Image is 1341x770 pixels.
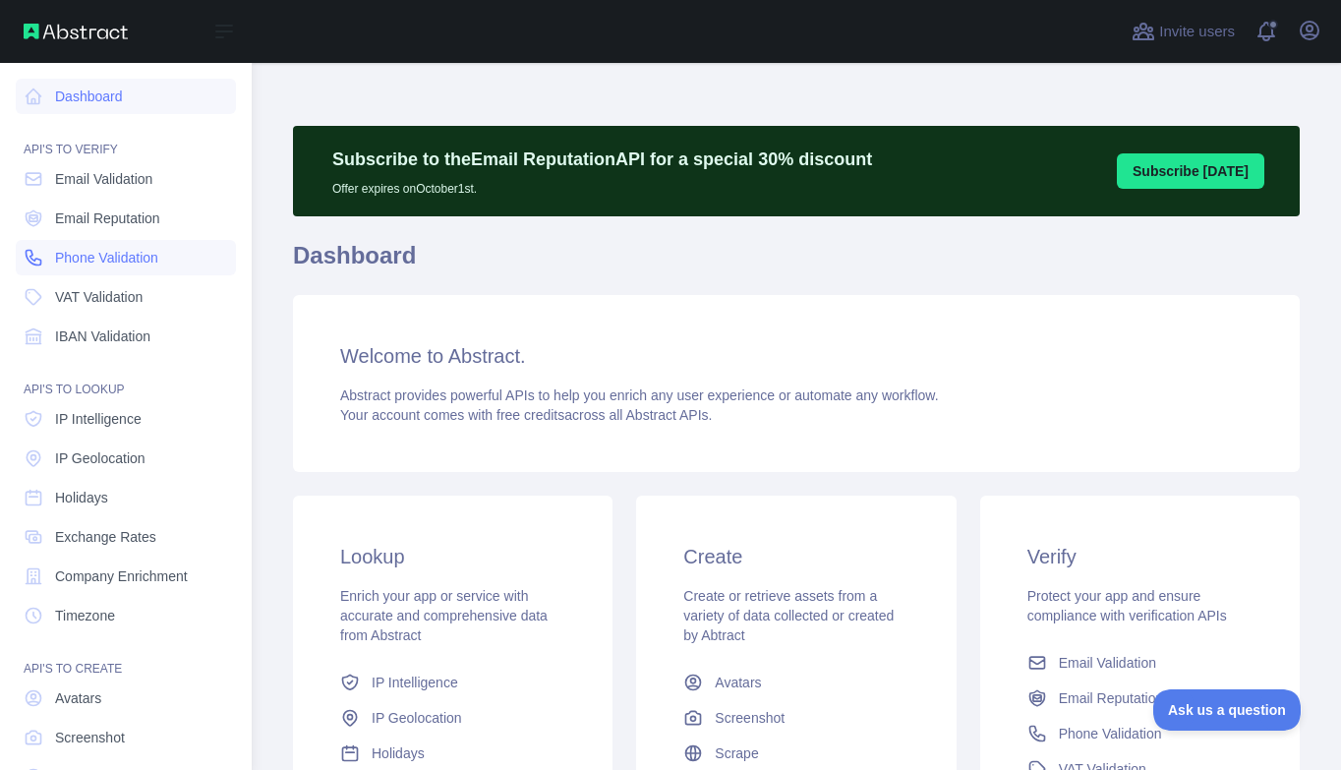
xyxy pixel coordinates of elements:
[715,673,761,692] span: Avatars
[16,279,236,315] a: VAT Validation
[675,700,916,736] a: Screenshot
[55,527,156,547] span: Exchange Rates
[340,407,712,423] span: Your account comes with across all Abstract APIs.
[24,24,128,39] img: Abstract API
[16,441,236,476] a: IP Geolocation
[340,387,939,403] span: Abstract provides powerful APIs to help you enrich any user experience or automate any workflow.
[332,700,573,736] a: IP Geolocation
[55,728,125,747] span: Screenshot
[1159,21,1235,43] span: Invite users
[55,409,142,429] span: IP Intelligence
[332,173,872,197] p: Offer expires on October 1st.
[340,588,548,643] span: Enrich your app or service with accurate and comprehensive data from Abstract
[675,665,916,700] a: Avatars
[55,688,101,708] span: Avatars
[332,665,573,700] a: IP Intelligence
[55,488,108,507] span: Holidays
[55,606,115,625] span: Timezone
[715,743,758,763] span: Scrape
[683,543,908,570] h3: Create
[55,326,150,346] span: IBAN Validation
[16,480,236,515] a: Holidays
[16,118,236,157] div: API'S TO VERIFY
[55,248,158,267] span: Phone Validation
[340,342,1253,370] h3: Welcome to Abstract.
[1059,653,1156,673] span: Email Validation
[55,208,160,228] span: Email Reputation
[55,287,143,307] span: VAT Validation
[55,566,188,586] span: Company Enrichment
[16,559,236,594] a: Company Enrichment
[1027,588,1227,623] span: Protect your app and ensure compliance with verification APIs
[1020,681,1260,716] a: Email Reputation
[16,681,236,716] a: Avatars
[340,543,565,570] h3: Lookup
[16,319,236,354] a: IBAN Validation
[16,637,236,677] div: API'S TO CREATE
[1059,724,1162,743] span: Phone Validation
[1027,543,1253,570] h3: Verify
[16,598,236,633] a: Timezone
[496,407,564,423] span: free credits
[1153,689,1302,731] iframe: Toggle Customer Support
[1128,16,1239,47] button: Invite users
[16,358,236,397] div: API'S TO LOOKUP
[293,240,1300,287] h1: Dashboard
[16,240,236,275] a: Phone Validation
[332,146,872,173] p: Subscribe to the Email Reputation API for a special 30 % discount
[372,673,458,692] span: IP Intelligence
[16,79,236,114] a: Dashboard
[16,519,236,555] a: Exchange Rates
[16,720,236,755] a: Screenshot
[55,448,146,468] span: IP Geolocation
[16,161,236,197] a: Email Validation
[1020,645,1260,681] a: Email Validation
[1117,153,1264,189] button: Subscribe [DATE]
[1059,688,1164,708] span: Email Reputation
[55,169,152,189] span: Email Validation
[372,743,425,763] span: Holidays
[715,708,785,728] span: Screenshot
[16,401,236,437] a: IP Intelligence
[16,201,236,236] a: Email Reputation
[683,588,894,643] span: Create or retrieve assets from a variety of data collected or created by Abtract
[372,708,462,728] span: IP Geolocation
[1020,716,1260,751] a: Phone Validation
